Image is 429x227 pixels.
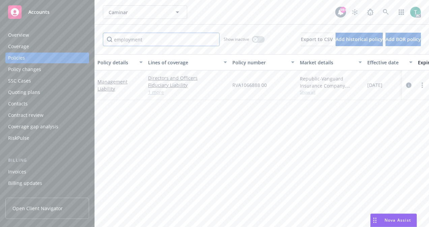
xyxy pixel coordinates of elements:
a: Accounts [5,3,89,22]
a: Contacts [5,98,89,109]
span: Show inactive [224,36,249,42]
a: Policy changes [5,64,89,75]
a: Billing updates [5,178,89,189]
a: 1 more [148,89,227,96]
span: Show all [300,89,362,95]
a: more [418,81,426,89]
div: Republic-Vanguard Insurance Company, AmTrust Financial Services [300,75,362,89]
button: Lines of coverage [145,54,230,70]
span: Nova Assist [384,217,411,223]
div: Quoting plans [8,87,40,98]
a: Report a Bug [364,5,377,19]
a: Contract review [5,110,89,121]
span: Open Client Navigator [12,205,63,212]
div: Contacts [8,98,28,109]
span: Accounts [28,9,50,15]
a: Invoices [5,166,89,177]
button: Policy number [230,54,297,70]
div: Invoices [8,166,26,177]
div: Market details [300,59,354,66]
div: Contract review [8,110,44,121]
div: Billing updates [8,178,42,189]
div: Overview [8,30,29,40]
div: Account charges [8,189,46,200]
button: Policy details [95,54,145,70]
button: Add BOR policy [385,33,421,46]
a: Management Liability [97,78,127,92]
div: Policies [8,53,25,63]
span: Caminar [109,9,167,16]
div: Drag to move [371,214,379,227]
div: SSC Cases [8,75,31,86]
span: Add BOR policy [385,36,421,42]
button: Add historical policy [336,33,383,46]
input: Filter by keyword... [103,33,220,46]
a: Overview [5,30,89,40]
button: Nova Assist [370,214,417,227]
a: circleInformation [405,81,413,89]
a: Coverage gap analysis [5,121,89,132]
a: Policies [5,53,89,63]
button: Market details [297,54,365,70]
a: Fiduciary Liability [148,82,227,89]
div: 99+ [340,7,346,13]
div: Effective date [367,59,405,66]
span: [DATE] [367,82,382,89]
a: Quoting plans [5,87,89,98]
a: RiskPulse [5,133,89,143]
div: Coverage gap analysis [8,121,58,132]
span: RVA1066888 00 [232,82,267,89]
a: Directors and Officers [148,74,227,82]
button: Effective date [365,54,415,70]
a: Account charges [5,189,89,200]
div: Lines of coverage [148,59,220,66]
span: Add historical policy [336,36,383,42]
div: RiskPulse [8,133,29,143]
div: Policy details [97,59,135,66]
div: Billing [5,157,89,164]
div: Policy changes [8,64,41,75]
a: Stop snowing [348,5,362,19]
a: Search [379,5,393,19]
button: Export to CSV [301,33,333,46]
a: Switch app [395,5,408,19]
img: photo [410,7,421,18]
span: Export to CSV [301,36,333,42]
div: Coverage [8,41,29,52]
a: Coverage [5,41,89,52]
div: Policy number [232,59,287,66]
a: SSC Cases [5,75,89,86]
button: Caminar [103,5,187,19]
